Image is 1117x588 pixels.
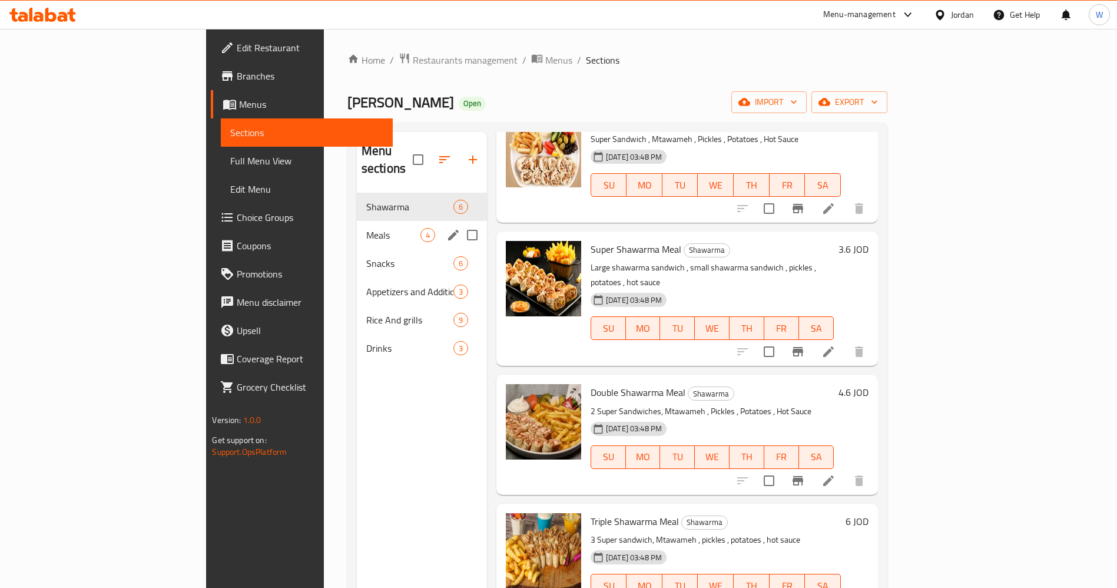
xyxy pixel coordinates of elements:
[211,373,393,401] a: Grocery Checklist
[421,230,435,241] span: 4
[596,177,622,194] span: SU
[221,175,393,203] a: Edit Menu
[951,8,974,21] div: Jordan
[730,316,764,340] button: TH
[764,316,799,340] button: FR
[591,173,627,197] button: SU
[366,313,453,327] span: Rice And grills
[695,316,730,340] button: WE
[838,384,869,401] h6: 4.6 JOD
[212,432,266,448] span: Get support on:
[688,387,734,401] span: Shawarma
[459,146,487,174] button: Add section
[453,341,468,355] div: items
[347,52,887,68] nav: breadcrumb
[688,387,734,401] div: Shawarma
[660,316,695,340] button: TU
[366,256,453,270] span: Snacks
[591,533,841,547] p: 3 Super sandwich, Mtawameh , pickles , potatoes , hot sauce
[366,341,453,355] div: Drinks
[845,338,873,366] button: delete
[591,445,626,469] button: SU
[757,339,781,364] span: Select to update
[665,448,690,465] span: TU
[237,239,383,253] span: Coupons
[757,196,781,221] span: Select to update
[1096,8,1103,21] span: W
[631,320,656,337] span: MO
[211,203,393,232] a: Choice Groups
[420,228,435,242] div: items
[237,323,383,338] span: Upsell
[591,404,834,419] p: 2 Super Sandwiches, Mtawameh , Pickles , Potatoes , Hot Sauce
[601,552,667,563] span: [DATE] 03:48 PM
[764,445,799,469] button: FR
[399,52,518,68] a: Restaurants management
[459,98,486,108] span: Open
[757,468,781,493] span: Select to update
[237,267,383,281] span: Promotions
[454,201,468,213] span: 6
[684,243,730,257] span: Shawarma
[453,200,468,214] div: items
[506,384,581,460] img: Double Shawarma Meal
[700,448,725,465] span: WE
[769,448,794,465] span: FR
[821,95,878,110] span: export
[596,320,621,337] span: SU
[601,151,667,163] span: [DATE] 03:48 PM
[454,315,468,326] span: 9
[660,445,695,469] button: TU
[357,221,487,249] div: Meals4edit
[221,147,393,175] a: Full Menu View
[230,154,383,168] span: Full Menu View
[211,90,393,118] a: Menus
[662,173,698,197] button: TU
[366,200,453,214] span: Shawarma
[667,177,694,194] span: TU
[406,147,430,172] span: Select all sections
[211,260,393,288] a: Promotions
[784,338,812,366] button: Branch-specific-item
[731,91,807,113] button: import
[239,97,383,111] span: Menus
[230,182,383,196] span: Edit Menu
[774,177,801,194] span: FR
[211,345,393,373] a: Coverage Report
[702,177,729,194] span: WE
[366,228,420,242] span: Meals
[596,448,621,465] span: SU
[237,210,383,224] span: Choice Groups
[738,177,765,194] span: TH
[454,258,468,269] span: 6
[366,285,453,299] span: Appetizers and Additions
[357,193,487,221] div: Shawarma6
[821,201,836,216] a: Edit menu item
[357,278,487,306] div: Appetizers and Additions3
[846,513,869,530] h6: 6 JOD
[591,240,681,258] span: Super Shawarma Meal
[577,53,581,67] li: /
[698,173,734,197] button: WE
[237,41,383,55] span: Edit Restaurant
[681,516,728,530] div: Shawarma
[734,320,760,337] span: TH
[211,288,393,316] a: Menu disclaimer
[357,306,487,334] div: Rice And grills9
[821,474,836,488] a: Edit menu item
[506,241,581,316] img: Super Shawarma Meal
[626,445,661,469] button: MO
[730,445,764,469] button: TH
[453,256,468,270] div: items
[211,232,393,260] a: Coupons
[237,380,383,394] span: Grocery Checklist
[591,132,841,147] p: Super Sandwich , Mtawameh , Pickles , Potatoes , Hot Sauce
[810,177,836,194] span: SA
[631,177,658,194] span: MO
[799,316,834,340] button: SA
[591,316,626,340] button: SU
[531,52,572,68] a: Menus
[212,444,287,460] a: Support.OpsPlatform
